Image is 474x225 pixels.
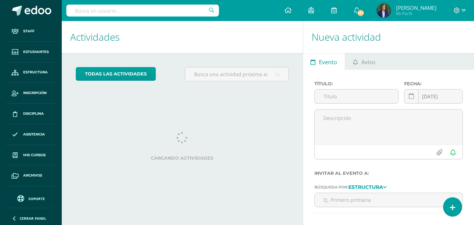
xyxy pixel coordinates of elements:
[20,216,46,221] span: Cerrar panel
[396,11,436,16] span: Mi Perfil
[303,53,345,70] a: Evento
[6,83,56,104] a: Inscripción
[315,90,398,103] input: Título
[312,21,466,53] h1: Nueva actividad
[361,54,375,71] span: Aviso
[23,28,34,34] span: Staff
[6,145,56,166] a: Mis cursos
[6,62,56,83] a: Estructura
[76,155,289,161] label: Cargando actividades
[377,4,391,18] img: cc352c52785482dfa8df8d2a221dcaaf.png
[23,49,49,55] span: Estudiantes
[404,81,463,86] label: Fecha:
[23,152,46,158] span: Mis cursos
[185,67,288,81] input: Busca una actividad próxima aquí...
[8,193,53,203] a: Soporte
[314,171,463,176] label: Invitar al evento a:
[6,21,56,42] a: Staff
[28,196,45,201] span: Soporte
[70,21,294,53] h1: Actividades
[357,9,365,17] span: 137
[23,132,45,137] span: Asistencia
[23,111,44,117] span: Disciplina
[66,5,219,16] input: Busca un usuario...
[6,165,56,186] a: Archivos
[6,42,56,62] a: Estudiantes
[6,124,56,145] a: Asistencia
[319,54,337,71] span: Evento
[23,90,47,96] span: Inscripción
[348,184,383,190] strong: Estructura
[405,90,462,103] input: Fecha de entrega
[348,184,387,189] a: Estructura
[315,193,462,207] input: Ej. Primero primaria
[314,81,399,86] label: Título:
[314,185,348,190] span: Búsqueda por:
[76,67,156,81] a: todas las Actividades
[23,173,42,178] span: Archivos
[345,53,383,70] a: Aviso
[396,4,436,11] span: [PERSON_NAME]
[23,70,48,75] span: Estructura
[6,104,56,124] a: Disciplina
